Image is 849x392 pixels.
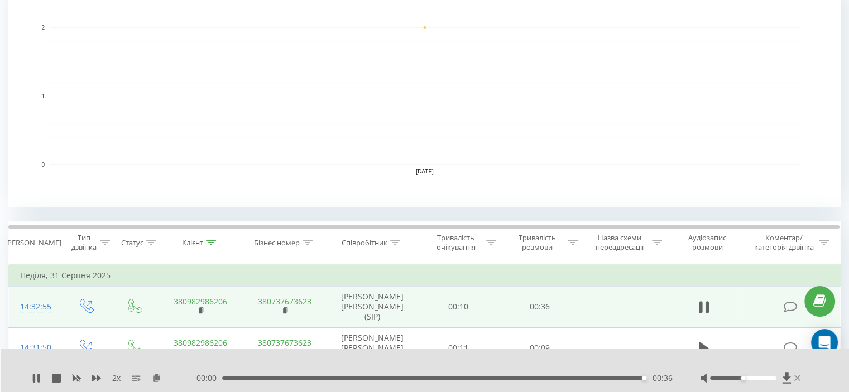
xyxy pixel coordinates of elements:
div: Коментар/категорія дзвінка [751,233,816,252]
td: 00:36 [499,287,580,328]
td: 00:11 [418,327,499,369]
div: Open Intercom Messenger [811,329,838,356]
div: Тип дзвінка [70,233,97,252]
a: 380982986206 [174,337,227,348]
td: Неділя, 31 Серпня 2025 [9,264,841,287]
span: 2 x [112,372,121,384]
td: [PERSON_NAME] [PERSON_NAME] (SIP) [327,327,418,369]
span: - 00:00 [194,372,222,384]
div: 14:32:55 [20,296,50,318]
a: 380982986206 [174,296,227,307]
text: 0 [41,162,45,168]
div: Accessibility label [741,376,745,380]
td: 00:10 [418,287,499,328]
a: 380737673623 [258,296,311,307]
div: Аудіозапис розмови [675,233,740,252]
div: Accessibility label [642,376,646,380]
td: [PERSON_NAME] [PERSON_NAME] (SIP) [327,287,418,328]
div: Клієнт [182,238,203,248]
td: 00:09 [499,327,580,369]
text: 2 [41,25,45,31]
text: [DATE] [416,168,434,175]
a: 380737673623 [258,337,311,348]
div: 14:31:50 [20,337,50,359]
div: Тривалість очікування [428,233,484,252]
div: Назва схеми переадресації [591,233,649,252]
div: Співробітник [342,238,387,248]
text: 1 [41,93,45,99]
div: Тривалість розмови [509,233,565,252]
div: Статус [121,238,143,248]
div: Бізнес номер [254,238,300,248]
div: [PERSON_NAME] [5,238,61,248]
span: 00:36 [653,372,673,384]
